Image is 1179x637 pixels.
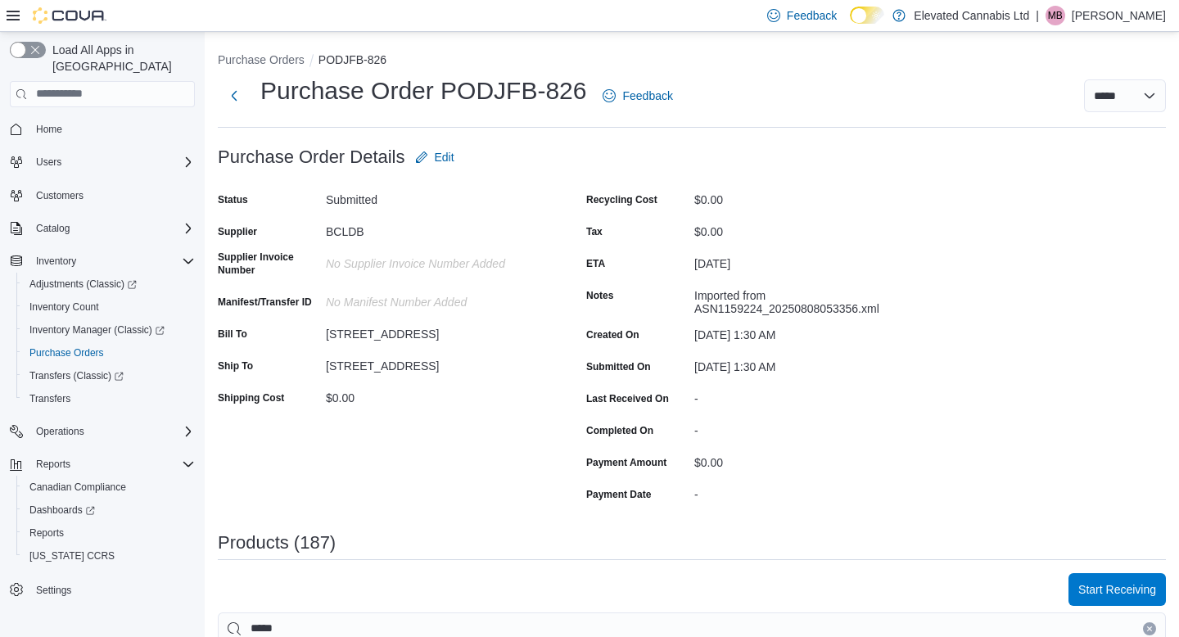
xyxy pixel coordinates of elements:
[23,500,102,520] a: Dashboards
[586,225,603,238] label: Tax
[787,7,837,24] span: Feedback
[914,6,1029,25] p: Elevated Cannabis Ltd
[23,477,133,497] a: Canadian Compliance
[29,526,64,540] span: Reports
[36,458,70,471] span: Reports
[23,297,106,317] a: Inventory Count
[36,123,62,136] span: Home
[23,366,195,386] span: Transfers (Classic)
[694,386,914,405] div: -
[218,52,1166,71] nav: An example of EuiBreadcrumbs
[694,251,914,270] div: [DATE]
[1072,6,1166,25] p: [PERSON_NAME]
[260,75,586,107] h1: Purchase Order PODJFB-826
[29,278,137,291] span: Adjustments (Classic)
[3,420,201,443] button: Operations
[29,481,126,494] span: Canadian Compliance
[29,185,195,206] span: Customers
[694,481,914,501] div: -
[29,186,90,206] a: Customers
[29,454,195,474] span: Reports
[29,219,76,238] button: Catalog
[326,187,545,206] div: Submitted
[29,504,95,517] span: Dashboards
[218,533,336,553] h3: Products (187)
[29,219,195,238] span: Catalog
[218,225,257,238] label: Supplier
[435,149,454,165] span: Edit
[29,422,195,441] span: Operations
[586,328,639,341] label: Created On
[326,321,545,341] div: [STREET_ADDRESS]
[29,392,70,405] span: Transfers
[218,193,248,206] label: Status
[29,251,83,271] button: Inventory
[29,152,195,172] span: Users
[16,544,201,567] button: [US_STATE] CCRS
[694,322,914,341] div: [DATE] 1:30 AM
[3,117,201,141] button: Home
[622,88,672,104] span: Feedback
[16,522,201,544] button: Reports
[326,219,545,238] div: BCLDB
[1036,6,1039,25] p: |
[29,120,69,139] a: Home
[23,523,70,543] a: Reports
[16,341,201,364] button: Purchase Orders
[23,343,195,363] span: Purchase Orders
[586,193,657,206] label: Recycling Cost
[694,187,914,206] div: $0.00
[326,385,545,404] div: $0.00
[3,183,201,207] button: Customers
[586,257,605,270] label: ETA
[36,156,61,169] span: Users
[694,282,914,315] div: Imported from ASN1159224_20250808053356.xml
[3,217,201,240] button: Catalog
[218,359,253,373] label: Ship To
[1046,6,1065,25] div: Matthew Bolton
[218,391,284,404] label: Shipping Cost
[16,387,201,410] button: Transfers
[29,369,124,382] span: Transfers (Classic)
[23,320,171,340] a: Inventory Manager (Classic)
[23,389,195,409] span: Transfers
[29,581,78,600] a: Settings
[596,79,679,112] a: Feedback
[36,425,84,438] span: Operations
[218,296,312,309] label: Manifest/Transfer ID
[586,289,613,302] label: Notes
[16,273,201,296] a: Adjustments (Classic)
[29,579,195,599] span: Settings
[23,523,195,543] span: Reports
[586,424,653,437] label: Completed On
[1048,6,1063,25] span: MB
[23,546,121,566] a: [US_STATE] CCRS
[33,7,106,24] img: Cova
[218,147,405,167] h3: Purchase Order Details
[36,584,71,597] span: Settings
[218,53,305,66] button: Purchase Orders
[23,320,195,340] span: Inventory Manager (Classic)
[218,328,247,341] label: Bill To
[326,251,545,270] div: No Supplier Invoice Number added
[29,119,195,139] span: Home
[326,289,545,309] div: No Manifest Number added
[586,488,651,501] label: Payment Date
[36,222,70,235] span: Catalog
[23,500,195,520] span: Dashboards
[3,453,201,476] button: Reports
[3,577,201,601] button: Settings
[23,477,195,497] span: Canadian Compliance
[29,300,99,314] span: Inventory Count
[694,354,914,373] div: [DATE] 1:30 AM
[326,353,545,373] div: [STREET_ADDRESS]
[23,274,195,294] span: Adjustments (Classic)
[16,296,201,318] button: Inventory Count
[29,422,91,441] button: Operations
[23,297,195,317] span: Inventory Count
[29,454,77,474] button: Reports
[1068,573,1166,606] button: Start Receiving
[1143,622,1156,635] button: Clear input
[29,251,195,271] span: Inventory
